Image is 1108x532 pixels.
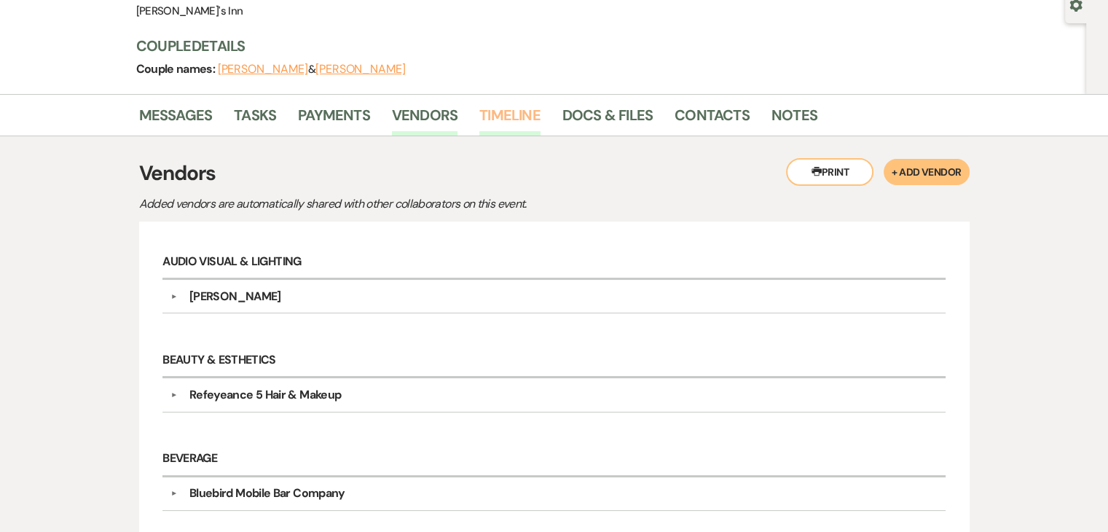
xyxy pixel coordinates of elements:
[139,103,213,136] a: Messages
[165,391,183,399] button: ▼
[165,490,183,497] button: ▼
[162,443,945,477] h6: Beverage
[189,485,345,502] div: Bluebird Mobile Bar Company
[189,386,341,404] div: Refeyeance 5 Hair & Makeup
[315,63,406,75] button: [PERSON_NAME]
[136,4,243,18] span: [PERSON_NAME]'s Inn
[771,103,817,136] a: Notes
[218,62,406,77] span: &
[675,103,750,136] a: Contacts
[139,195,649,214] p: Added vendors are automatically shared with other collaborators on this event.
[189,288,281,305] div: [PERSON_NAME]
[786,158,873,186] button: Print
[136,61,218,77] span: Couple names:
[298,103,370,136] a: Payments
[234,103,276,136] a: Tasks
[392,103,457,136] a: Vendors
[162,344,945,378] h6: Beauty & Esthetics
[162,246,945,280] h6: Audio Visual & Lighting
[218,63,308,75] button: [PERSON_NAME]
[139,158,970,189] h3: Vendors
[884,159,969,185] button: + Add Vendor
[136,36,952,56] h3: Couple Details
[165,293,183,300] button: ▼
[562,103,653,136] a: Docs & Files
[479,103,541,136] a: Timeline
